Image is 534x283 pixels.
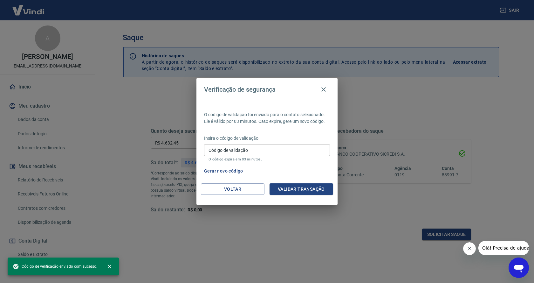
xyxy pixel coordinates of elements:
[13,263,97,270] span: Código de verificação enviado com sucesso.
[463,242,476,255] iframe: Fechar mensagem
[204,135,330,142] p: Insira o código de validação
[4,4,53,10] span: Olá! Precisa de ajuda?
[202,165,246,177] button: Gerar novo código
[478,241,529,255] iframe: Mensagem da empresa
[102,259,116,273] button: close
[204,86,276,93] h4: Verificação de segurança
[201,183,264,195] button: Voltar
[204,111,330,125] p: O código de validação foi enviado para o contato selecionado. Ele é válido por 03 minutos. Caso e...
[509,258,529,278] iframe: Botão para abrir a janela de mensagens
[209,157,325,161] p: O código expira em 03 minutos.
[270,183,333,195] button: Validar transação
